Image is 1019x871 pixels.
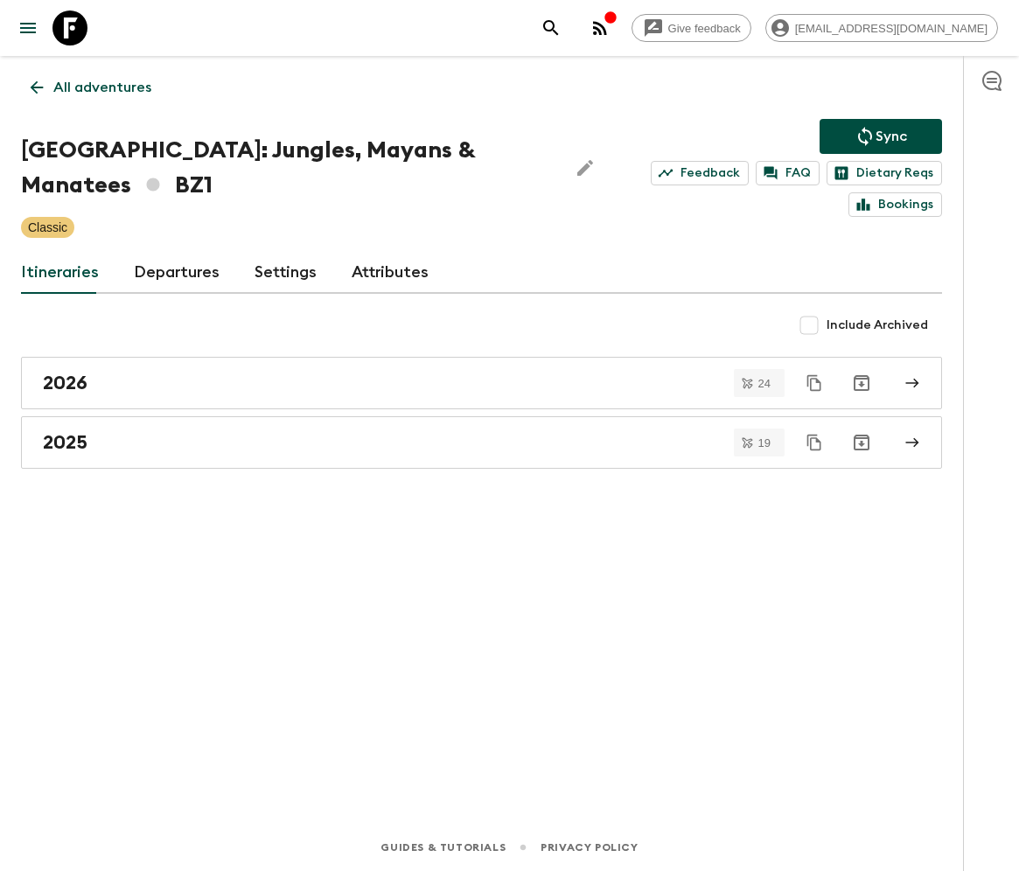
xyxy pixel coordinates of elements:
[748,437,781,449] span: 19
[352,252,429,294] a: Attributes
[541,838,638,857] a: Privacy Policy
[799,367,830,399] button: Duplicate
[844,366,879,401] button: Archive
[134,252,220,294] a: Departures
[876,126,907,147] p: Sync
[827,161,942,185] a: Dietary Reqs
[53,77,151,98] p: All adventures
[10,10,45,45] button: menu
[785,22,997,35] span: [EMAIL_ADDRESS][DOMAIN_NAME]
[659,22,750,35] span: Give feedback
[765,14,998,42] div: [EMAIL_ADDRESS][DOMAIN_NAME]
[21,357,942,409] a: 2026
[568,133,603,203] button: Edit Adventure Title
[799,427,830,458] button: Duplicate
[844,425,879,460] button: Archive
[21,133,554,203] h1: [GEOGRAPHIC_DATA]: Jungles, Mayans & Manatees BZ1
[820,119,942,154] button: Sync adventure departures to the booking engine
[748,378,781,389] span: 24
[21,416,942,469] a: 2025
[21,70,161,105] a: All adventures
[21,252,99,294] a: Itineraries
[632,14,751,42] a: Give feedback
[28,219,67,236] p: Classic
[651,161,749,185] a: Feedback
[43,431,87,454] h2: 2025
[380,838,506,857] a: Guides & Tutorials
[848,192,942,217] a: Bookings
[43,372,87,394] h2: 2026
[756,161,820,185] a: FAQ
[827,317,928,334] span: Include Archived
[255,252,317,294] a: Settings
[534,10,569,45] button: search adventures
